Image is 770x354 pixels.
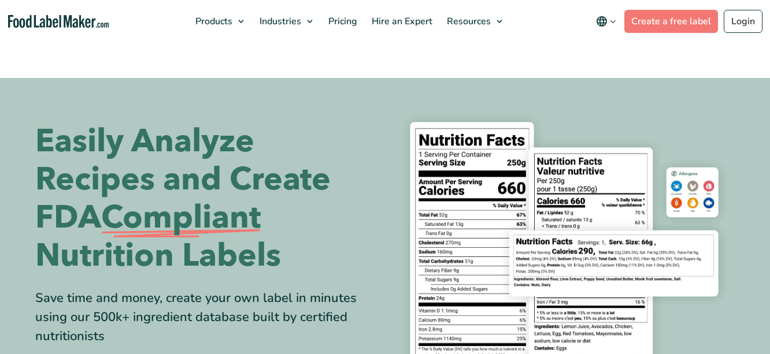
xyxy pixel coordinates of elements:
[256,15,302,28] span: Industries
[35,289,376,346] div: Save time and money, create your own label in minutes using our 500k+ ingredient database built b...
[724,10,762,33] a: Login
[192,15,234,28] span: Products
[35,122,376,275] h1: Easily Analyze Recipes and Create FDA Nutrition Labels
[368,15,434,28] span: Hire an Expert
[325,15,358,28] span: Pricing
[624,10,718,33] a: Create a free label
[101,199,261,237] span: Compliant
[443,15,492,28] span: Resources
